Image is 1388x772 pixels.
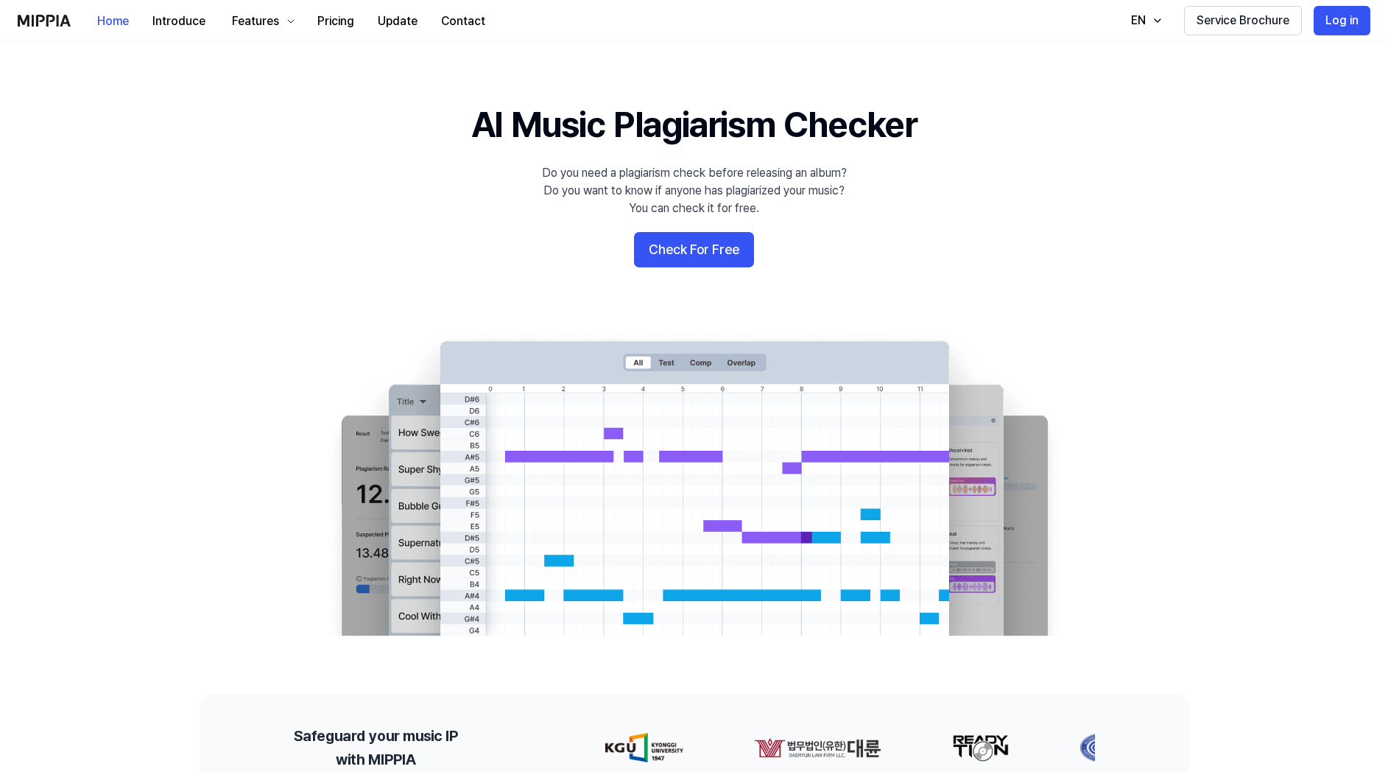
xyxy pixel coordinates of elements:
[471,100,917,150] h1: AI Music Plagiarism Checker
[294,724,458,771] h2: Safeguard your music IP with MIPPIA
[85,7,141,36] button: Home
[1071,733,1117,762] img: partner-logo-3
[141,7,217,36] button: Introduce
[634,232,754,267] button: Check For Free
[18,15,71,27] img: logo
[1314,6,1370,35] button: Log in
[943,733,1001,762] img: partner-logo-2
[311,326,1077,636] img: main Image
[1184,6,1302,35] button: Service Brochure
[366,7,429,36] button: Update
[217,7,306,36] button: Features
[542,164,847,217] div: Do you need a plagiarism check before releasing an album? Do you want to know if anyone has plagi...
[746,733,873,762] img: partner-logo-1
[85,1,141,41] a: Home
[596,733,675,762] img: partner-logo-0
[429,7,497,36] button: Contact
[1116,6,1172,35] button: EN
[229,13,282,30] div: Features
[1128,12,1149,29] div: EN
[306,7,366,36] button: Pricing
[366,1,429,41] a: Update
